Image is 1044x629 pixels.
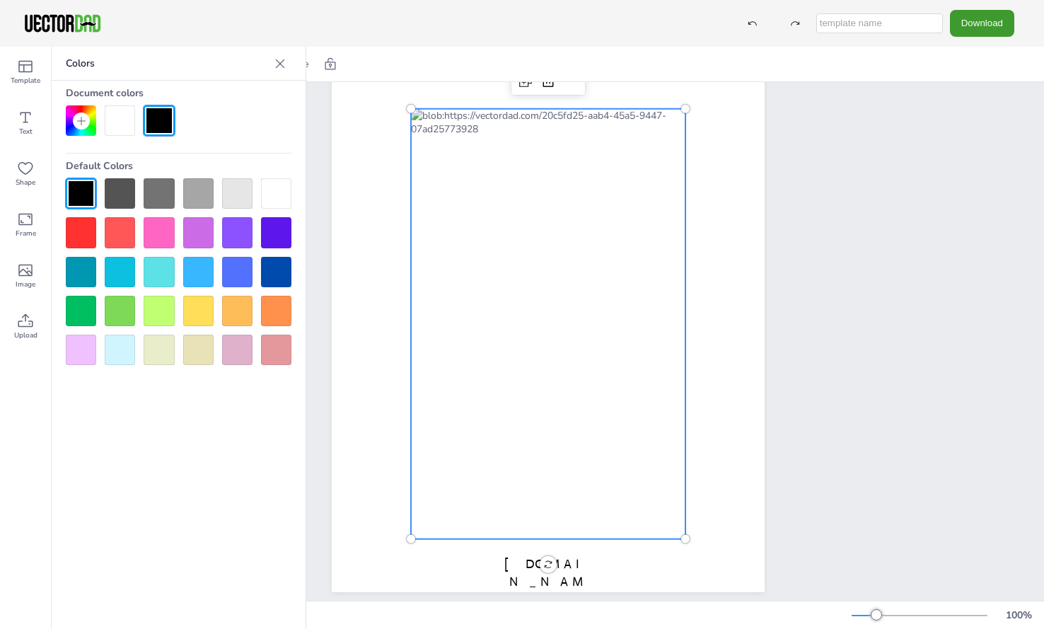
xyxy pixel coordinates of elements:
span: Text [19,126,33,137]
input: template name [816,13,943,33]
button: Download [950,10,1014,36]
span: Upload [14,330,37,341]
span: Frame [16,228,36,239]
span: Image [16,279,35,290]
img: VectorDad-1.png [23,13,103,34]
span: [DOMAIN_NAME] [504,556,592,607]
span: Template [11,75,40,86]
div: Document colors [66,81,291,105]
div: Default Colors [66,154,291,178]
p: Colors [66,47,269,81]
div: 100 % [1002,608,1036,622]
span: Shape [16,177,35,188]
